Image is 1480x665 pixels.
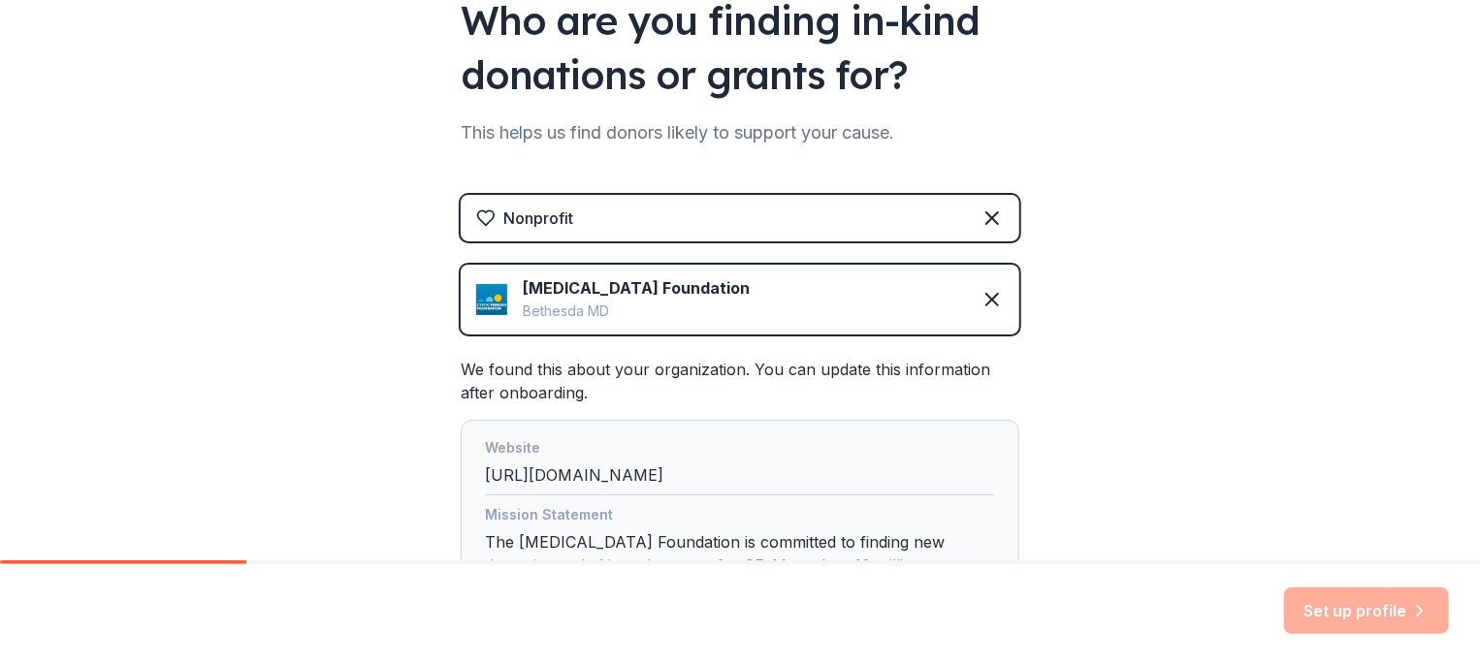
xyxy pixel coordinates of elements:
div: [URL][DOMAIN_NAME] [485,436,995,495]
div: Mission Statement [485,503,995,530]
div: This helps us find donors likely to support your cause. [461,117,1019,148]
div: The [MEDICAL_DATA] Foundation is committed to finding new therapies and ultimately a cure for CF.... [485,503,995,631]
div: Bethesda MD [523,300,750,323]
div: We found this about your organization. You can update this information after onboarding. [461,358,1019,648]
div: [MEDICAL_DATA] Foundation [523,276,750,300]
div: Nonprofit [503,206,573,230]
div: Website [485,436,995,463]
img: Icon for Cystic Fibrosis Foundation [476,284,507,315]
